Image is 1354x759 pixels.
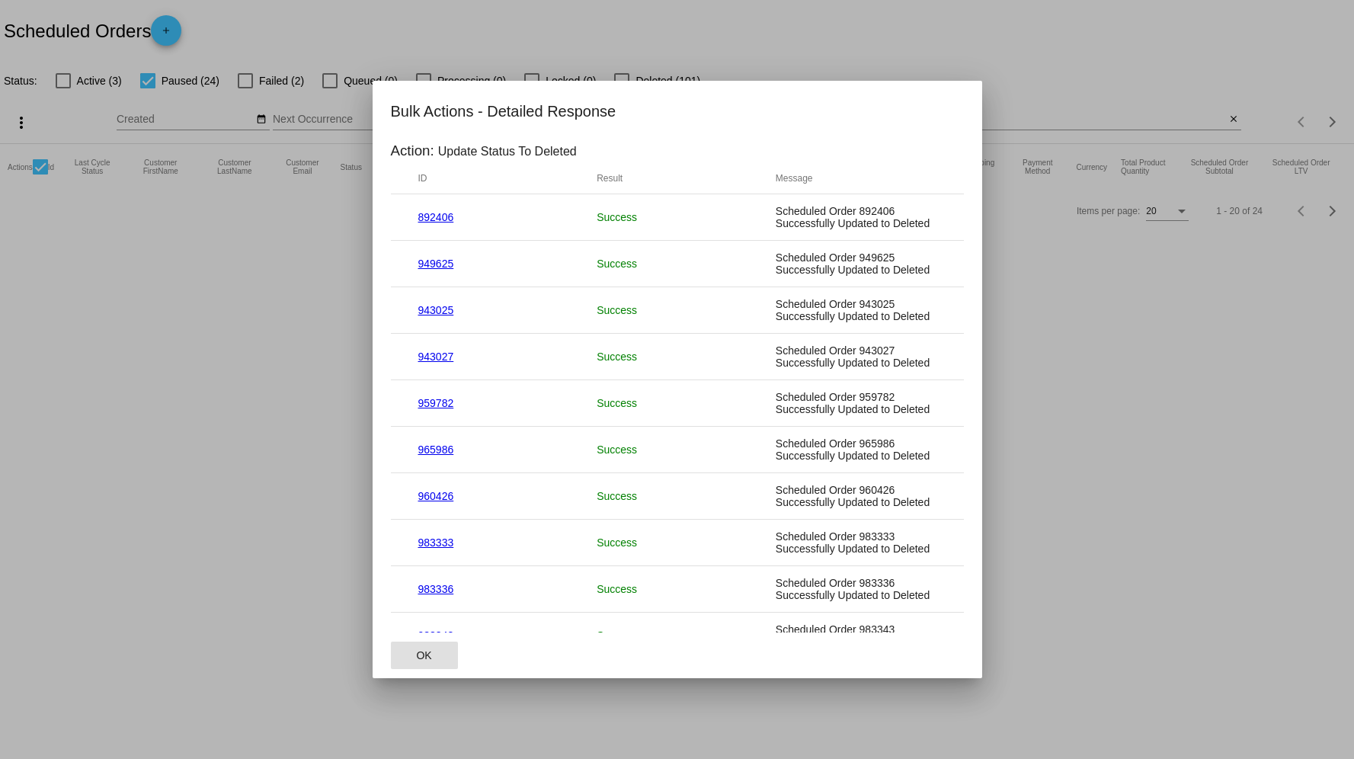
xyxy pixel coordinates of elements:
a: 949625 [418,258,454,270]
mat-header-cell: Message [767,167,946,190]
mat-cell: Scheduled Order 943025 Successfully Updated to Deleted [767,292,946,328]
mat-cell: Scheduled Order 892406 Successfully Updated to Deleted [767,199,946,235]
mat-cell: Scheduled Order 960426 Successfully Updated to Deleted [767,478,946,514]
p: Success [597,351,757,363]
mat-cell: Scheduled Order 965986 Successfully Updated to Deleted [767,431,946,468]
mat-cell: Scheduled Order 959782 Successfully Updated to Deleted [767,385,946,421]
h3: Action: [391,143,434,159]
mat-cell: Scheduled Order 983336 Successfully Updated to Deleted [767,571,946,607]
p: Success [597,258,757,270]
p: Success [597,583,757,595]
a: 983343 [418,629,454,642]
p: Success [597,444,757,456]
p: Success [597,490,757,502]
a: 983333 [418,536,454,549]
mat-cell: Scheduled Order 983343 Successfully Updated to Deleted [767,617,946,654]
p: Success [597,629,757,642]
p: Success [597,536,757,549]
mat-cell: Scheduled Order 949625 Successfully Updated to Deleted [767,245,946,282]
a: 959782 [418,397,454,409]
a: 960426 [418,490,454,502]
a: 943025 [418,304,454,316]
h2: Bulk Actions - Detailed Response [391,99,964,123]
button: Close dialog [391,642,458,669]
a: 943027 [418,351,454,363]
p: Success [597,397,757,409]
mat-cell: Scheduled Order 943027 Successfully Updated to Deleted [767,338,946,375]
mat-header-cell: ID [409,167,588,190]
a: 892406 [418,211,454,223]
mat-header-cell: Result [587,167,767,190]
a: 983336 [418,583,454,595]
p: Success [597,211,757,223]
span: OK [416,649,431,661]
p: Update Status To Deleted [438,145,577,159]
a: 965986 [418,444,454,456]
p: Success [597,304,757,316]
mat-cell: Scheduled Order 983333 Successfully Updated to Deleted [767,524,946,561]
